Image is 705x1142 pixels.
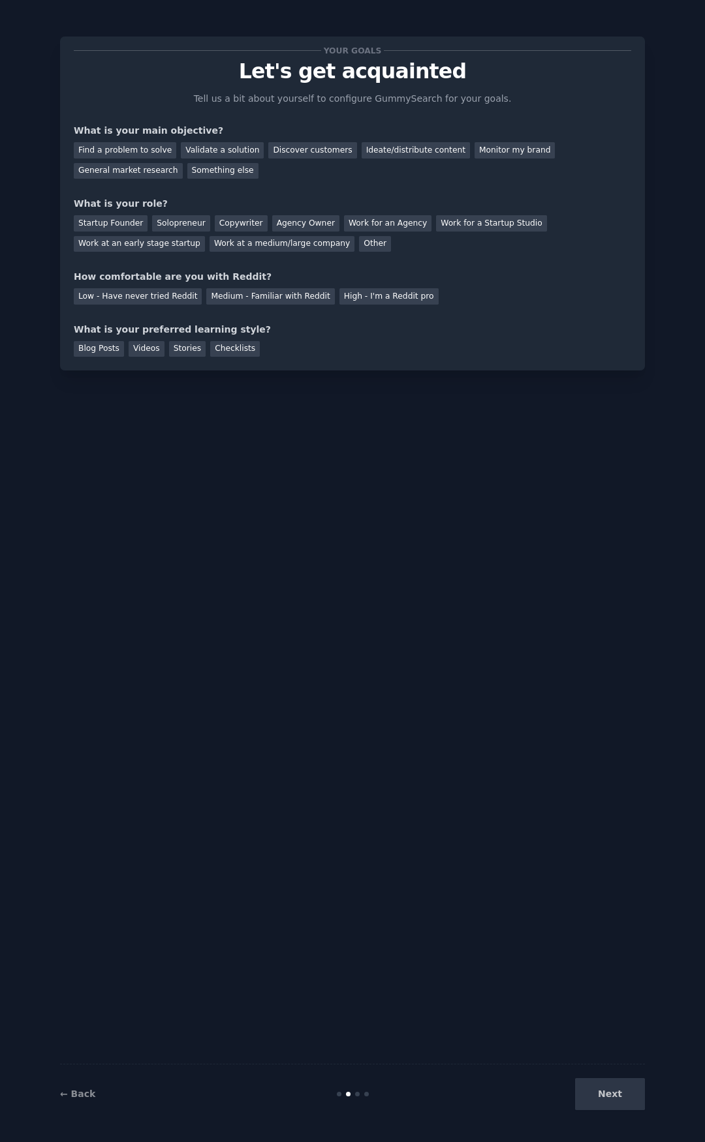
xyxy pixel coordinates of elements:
[169,341,206,357] div: Stories
[272,215,339,232] div: Agency Owner
[74,215,148,232] div: Startup Founder
[74,323,631,337] div: What is your preferred learning style?
[74,341,124,357] div: Blog Posts
[436,215,546,232] div: Work for a Startup Studio
[210,236,354,252] div: Work at a medium/large company
[188,92,517,106] p: Tell us a bit about yourself to configure GummySearch for your goals.
[321,44,384,57] span: Your goals
[359,236,391,252] div: Other
[152,215,210,232] div: Solopreneur
[74,163,183,179] div: General market research
[74,236,205,252] div: Work at an early stage startup
[215,215,268,232] div: Copywriter
[362,142,470,158] div: Ideate/distribute content
[344,215,431,232] div: Work for an Agency
[129,341,164,357] div: Videos
[60,1089,95,1099] a: ← Back
[210,341,260,357] div: Checklists
[206,288,334,305] div: Medium - Familiar with Reddit
[74,288,202,305] div: Low - Have never tried Reddit
[74,60,631,83] p: Let's get acquainted
[268,142,356,158] div: Discover customers
[74,142,176,158] div: Find a problem to solve
[74,197,631,211] div: What is your role?
[74,270,631,284] div: How comfortable are you with Reddit?
[74,124,631,138] div: What is your main objective?
[187,163,258,179] div: Something else
[475,142,555,158] div: Monitor my brand
[181,142,264,158] div: Validate a solution
[339,288,439,305] div: High - I'm a Reddit pro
